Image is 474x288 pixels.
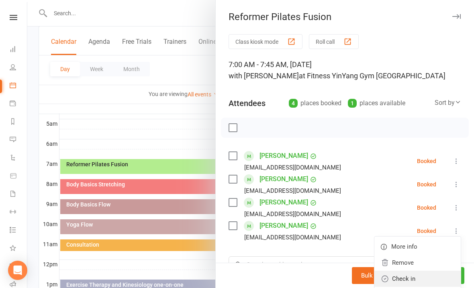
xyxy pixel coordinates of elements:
a: People [10,59,28,77]
button: Roll call [309,34,359,49]
div: [EMAIL_ADDRESS][DOMAIN_NAME] [244,186,341,196]
a: [PERSON_NAME] [259,173,308,186]
input: Search to add attendees [229,256,461,273]
div: Reformer Pilates Fusion [216,11,474,22]
a: [PERSON_NAME] [259,196,308,209]
div: 7:00 AM - 7:45 AM, [DATE] [229,59,461,82]
div: Attendees [229,98,266,109]
a: Reports [10,113,28,131]
div: Open Intercom Messenger [8,261,27,280]
button: Class kiosk mode [229,34,302,49]
a: Check in [374,271,461,287]
div: Sort by [435,98,461,108]
div: Booked [417,205,436,210]
div: Booked [417,228,436,234]
div: [EMAIL_ADDRESS][DOMAIN_NAME] [244,209,341,219]
span: More info [391,242,417,251]
a: Calendar [10,77,28,95]
a: Dashboard [10,41,28,59]
div: Booked [417,158,436,164]
div: [EMAIL_ADDRESS][DOMAIN_NAME] [244,162,341,173]
a: General attendance kiosk mode [10,258,28,276]
div: 1 [348,99,357,108]
span: at Fitness YinYang Gym [GEOGRAPHIC_DATA] [299,71,445,80]
a: What's New [10,240,28,258]
a: More info [374,239,461,255]
div: 4 [289,99,298,108]
a: [PERSON_NAME] [259,219,308,232]
div: [EMAIL_ADDRESS][DOMAIN_NAME] [244,232,341,243]
button: Bulk add attendees [352,267,421,284]
a: Product Sales [10,167,28,186]
a: [PERSON_NAME] [259,149,308,162]
a: Payments [10,95,28,113]
span: with [PERSON_NAME] [229,71,299,80]
div: places available [348,98,405,109]
a: Remove [374,255,461,271]
div: Booked [417,182,436,187]
div: places booked [289,98,341,109]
